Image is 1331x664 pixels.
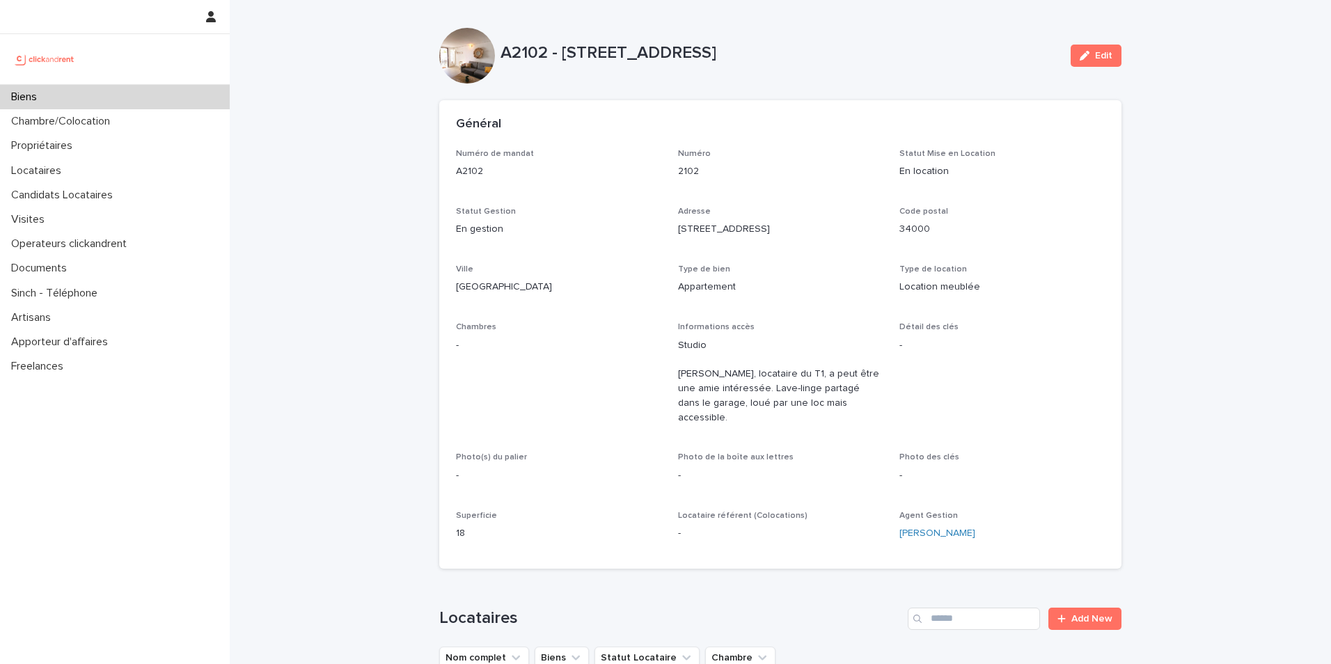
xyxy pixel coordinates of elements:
[899,512,958,520] span: Agent Gestion
[456,207,516,216] span: Statut Gestion
[908,608,1040,630] input: Search
[6,139,84,152] p: Propriétaires
[899,280,1105,294] p: Location meublée
[456,117,501,132] h2: Général
[899,222,1105,237] p: 34000
[456,280,661,294] p: [GEOGRAPHIC_DATA]
[6,311,62,324] p: Artisans
[678,265,730,274] span: Type de bien
[6,115,121,128] p: Chambre/Colocation
[678,453,794,461] span: Photo de la boîte aux lettres
[678,207,711,216] span: Adresse
[6,237,138,251] p: Operateurs clickandrent
[678,280,883,294] p: Appartement
[456,265,473,274] span: Ville
[899,207,948,216] span: Code postal
[678,164,883,179] p: 2102
[1095,51,1112,61] span: Edit
[899,468,1105,483] p: -
[899,265,967,274] span: Type de location
[678,512,808,520] span: Locataire référent (Colocations)
[6,360,74,373] p: Freelances
[899,453,959,461] span: Photo des clés
[899,526,975,541] a: [PERSON_NAME]
[6,262,78,275] p: Documents
[456,338,661,353] p: -
[6,213,56,226] p: Visites
[11,45,79,73] img: UCB0brd3T0yccxBKYDjQ
[501,43,1060,63] p: A2102 - [STREET_ADDRESS]
[899,338,1105,353] p: -
[6,335,119,349] p: Apporteur d'affaires
[678,526,883,541] p: -
[899,150,995,158] span: Statut Mise en Location
[1071,614,1112,624] span: Add New
[6,189,124,202] p: Candidats Locataires
[678,150,711,158] span: Numéro
[6,164,72,177] p: Locataires
[456,164,661,179] p: A2102
[456,150,534,158] span: Numéro de mandat
[456,323,496,331] span: Chambres
[678,222,883,237] p: [STREET_ADDRESS]
[456,222,661,237] p: En gestion
[899,164,1105,179] p: En location
[6,287,109,300] p: Sinch - Téléphone
[456,468,661,483] p: -
[1048,608,1121,630] a: Add New
[456,453,527,461] span: Photo(s) du palier
[678,338,883,425] p: Studio [PERSON_NAME], locataire du T1, a peut être une amie intéressée. Lave-linge partagé dans l...
[439,608,902,629] h1: Locataires
[456,526,661,541] p: 18
[6,90,48,104] p: Biens
[678,323,755,331] span: Informations accès
[678,468,883,483] p: -
[456,512,497,520] span: Superficie
[899,323,959,331] span: Détail des clés
[1071,45,1121,67] button: Edit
